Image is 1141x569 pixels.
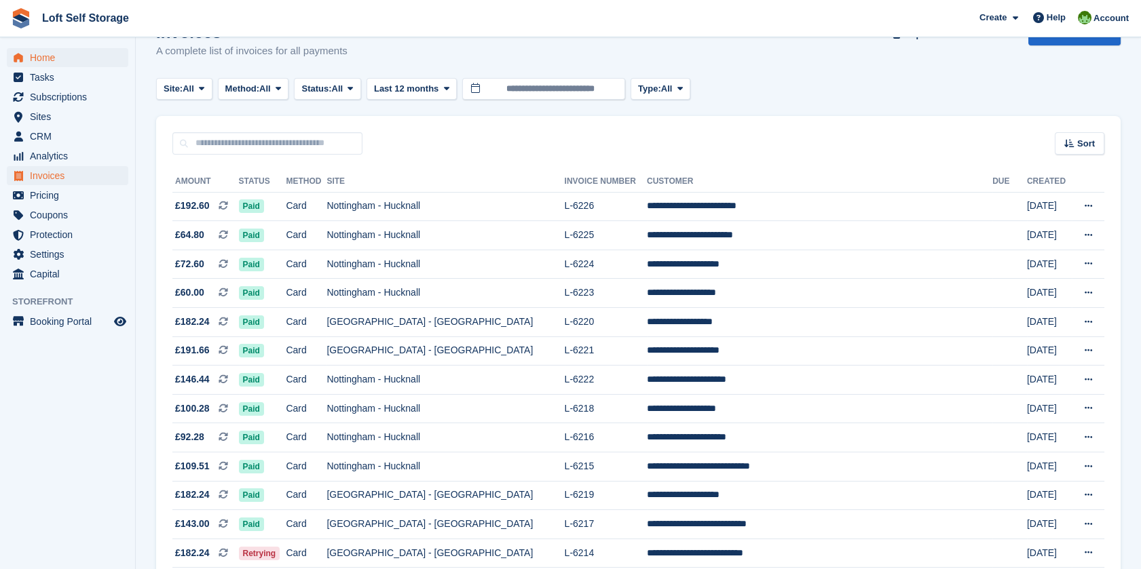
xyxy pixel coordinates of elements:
span: Protection [30,225,111,244]
td: Nottingham - Hucknall [326,250,564,279]
td: Nottingham - Hucknall [326,452,564,482]
span: Retrying [239,547,280,560]
a: menu [7,312,128,331]
span: Site: [164,82,183,96]
a: menu [7,205,128,224]
span: £143.00 [175,517,210,531]
span: Status: [301,82,331,96]
a: Loft Self Storage [37,7,134,29]
td: [DATE] [1027,452,1072,482]
td: L-6214 [565,538,647,568]
span: Paid [239,286,264,300]
span: Paid [239,402,264,416]
span: £182.24 [175,488,210,502]
td: L-6217 [565,510,647,539]
span: Paid [239,431,264,444]
span: £72.60 [175,257,204,271]
td: L-6222 [565,366,647,395]
th: Created [1027,171,1072,193]
span: Paid [239,517,264,531]
td: L-6216 [565,423,647,452]
span: Paid [239,258,264,271]
span: Invoices [30,166,111,185]
span: £64.80 [175,228,204,242]
span: Sites [30,107,111,126]
td: Card [286,452,326,482]
span: Create [979,11,1007,24]
a: Preview store [112,313,128,330]
td: Nottingham - Hucknall [326,221,564,250]
span: £182.24 [175,546,210,560]
span: Paid [239,199,264,213]
a: menu [7,245,128,264]
td: Card [286,308,326,337]
td: L-6220 [565,308,647,337]
span: £92.28 [175,430,204,444]
td: [DATE] [1027,366,1072,395]
th: Status [239,171,286,193]
td: L-6225 [565,221,647,250]
td: [DATE] [1027,250,1072,279]
td: [DATE] [1027,308,1072,337]
td: [GEOGRAPHIC_DATA] - [GEOGRAPHIC_DATA] [326,336,564,366]
button: Method: All [218,78,289,100]
span: Paid [239,315,264,329]
td: [DATE] [1027,192,1072,221]
td: L-6219 [565,481,647,510]
td: L-6223 [565,279,647,308]
td: [GEOGRAPHIC_DATA] - [GEOGRAPHIC_DATA] [326,481,564,510]
td: [GEOGRAPHIC_DATA] - [GEOGRAPHIC_DATA] [326,510,564,539]
td: Card [286,366,326,395]
span: Type: [638,82,661,96]
span: £192.60 [175,199,210,213]
a: menu [7,127,128,146]
a: menu [7,146,128,165]
td: Card [286,481,326,510]
button: Last 12 months [367,78,457,100]
a: menu [7,225,128,244]
td: [DATE] [1027,481,1072,510]
td: [DATE] [1027,336,1072,366]
img: James Johnson [1078,11,1091,24]
span: CRM [30,127,111,146]
a: menu [7,87,128,106]
td: [DATE] [1027,538,1072,568]
span: Settings [30,245,111,264]
a: menu [7,48,128,67]
th: Invoice Number [565,171,647,193]
span: All [259,82,271,96]
td: L-6215 [565,452,647,482]
button: Type: All [631,78,690,100]
td: Card [286,394,326,423]
td: [DATE] [1027,423,1072,452]
span: Home [30,48,111,67]
td: Nottingham - Hucknall [326,394,564,423]
span: Paid [239,373,264,387]
th: Due [992,171,1027,193]
span: Tasks [30,68,111,87]
td: Card [286,221,326,250]
th: Method [286,171,326,193]
span: £191.66 [175,343,210,357]
td: Nottingham - Hucknall [326,366,564,395]
span: Account [1093,12,1129,25]
span: All [661,82,673,96]
span: All [332,82,343,96]
a: menu [7,264,128,283]
a: menu [7,68,128,87]
td: [DATE] [1027,279,1072,308]
span: £60.00 [175,286,204,300]
td: Nottingham - Hucknall [326,279,564,308]
span: Last 12 months [374,82,438,96]
span: Paid [239,460,264,473]
td: Card [286,279,326,308]
img: stora-icon-8386f47178a22dfd0bd8f6a31ec36ba5ce8667c1dd55bd0f319d3a0aa187defe.svg [11,8,31,28]
span: Pricing [30,186,111,205]
span: Paid [239,488,264,502]
span: Booking Portal [30,312,111,331]
p: A complete list of invoices for all payments [156,43,348,59]
span: Paid [239,344,264,357]
td: [DATE] [1027,510,1072,539]
span: Subscriptions [30,87,111,106]
span: £146.44 [175,372,210,387]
